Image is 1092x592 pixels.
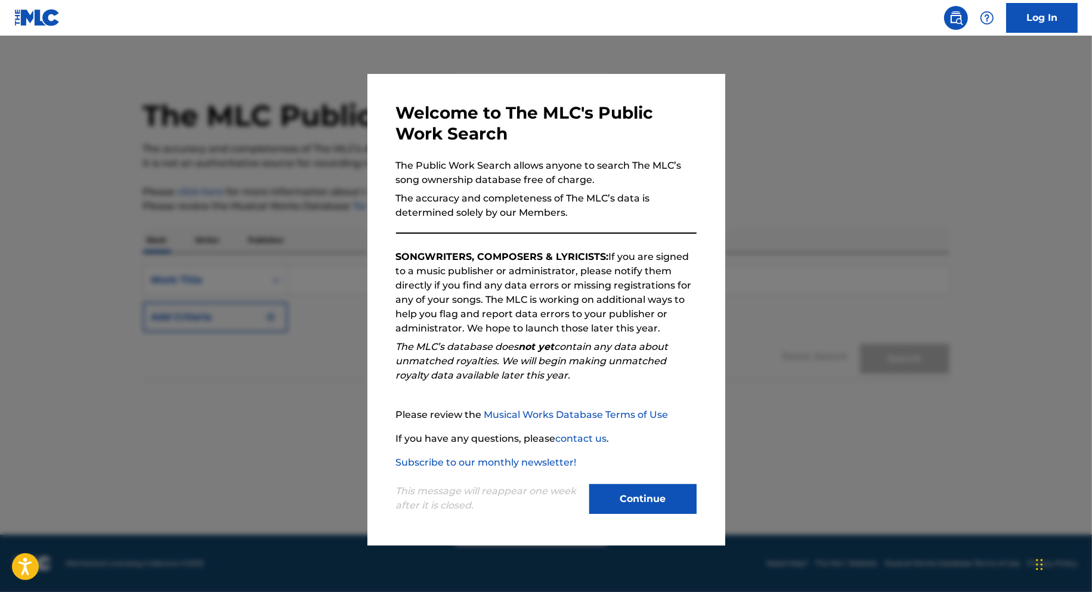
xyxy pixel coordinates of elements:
img: search [949,11,963,25]
h3: Welcome to The MLC's Public Work Search [396,103,697,144]
strong: SONGWRITERS, COMPOSERS & LYRICISTS: [396,251,609,262]
button: Continue [589,484,697,514]
p: If you have any questions, please . [396,432,697,446]
div: Help [975,6,999,30]
a: Musical Works Database Terms of Use [484,409,669,420]
strong: not yet [519,341,555,352]
a: contact us [556,433,607,444]
img: help [980,11,994,25]
img: MLC Logo [14,9,60,26]
p: If you are signed to a music publisher or administrator, please notify them directly if you find ... [396,250,697,336]
p: This message will reappear one week after it is closed. [396,484,582,513]
a: Public Search [944,6,968,30]
a: Subscribe to our monthly newsletter! [396,457,577,468]
p: The Public Work Search allows anyone to search The MLC’s song ownership database free of charge. [396,159,697,187]
em: The MLC’s database does contain any data about unmatched royalties. We will begin making unmatche... [396,341,669,381]
iframe: Chat Widget [1032,535,1092,592]
div: Drag [1036,547,1043,582]
p: The accuracy and completeness of The MLC’s data is determined solely by our Members. [396,191,697,220]
a: Log In [1006,3,1078,33]
p: Please review the [396,408,697,422]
